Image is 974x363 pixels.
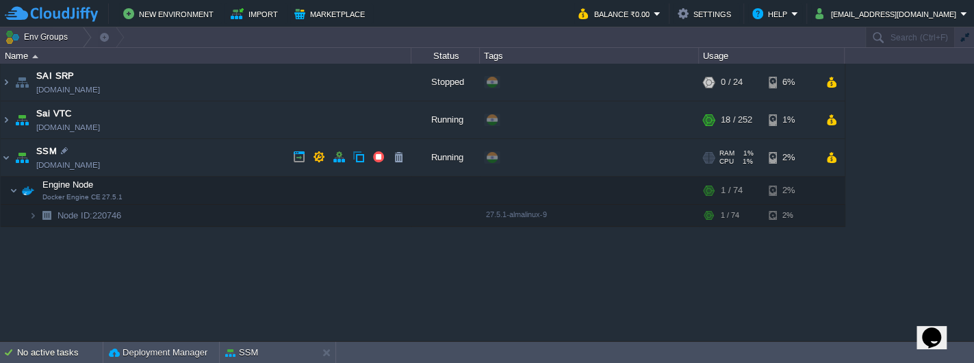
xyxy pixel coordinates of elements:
button: Env Groups [5,27,73,47]
img: AMDAwAAAACH5BAEAAAAALAAAAAABAAEAAAICRAEAOw== [1,139,12,176]
span: Node ID: [57,210,92,221]
div: Tags [480,48,698,64]
button: [EMAIL_ADDRESS][DOMAIN_NAME] [815,5,960,22]
span: 220746 [56,210,123,221]
button: New Environment [123,5,218,22]
img: AMDAwAAAACH5BAEAAAAALAAAAAABAAEAAAICRAEAOw== [10,177,18,204]
div: Usage [700,48,844,64]
div: Name [1,48,411,64]
span: 27.5.1-almalinux-9 [486,210,546,218]
span: 1% [740,149,754,158]
a: SAI SRP [36,69,75,83]
div: Stopped [411,64,480,101]
a: Engine NodeDocker Engine CE 27.5.1 [41,179,95,190]
button: Help [752,5,791,22]
img: AMDAwAAAACH5BAEAAAAALAAAAAABAAEAAAICRAEAOw== [32,55,38,58]
img: CloudJiffy [5,5,98,23]
a: [DOMAIN_NAME] [36,83,100,97]
span: Docker Engine CE 27.5.1 [42,193,123,201]
div: 6% [769,64,813,101]
div: 1 / 74 [721,205,739,226]
a: Sai VTC [36,107,72,121]
img: AMDAwAAAACH5BAEAAAAALAAAAAABAAEAAAICRAEAOw== [18,177,38,204]
div: 0 / 24 [721,64,743,101]
a: [DOMAIN_NAME] [36,121,100,134]
img: AMDAwAAAACH5BAEAAAAALAAAAAABAAEAAAICRAEAOw== [1,64,12,101]
a: SSM [36,145,57,158]
button: Marketplace [294,5,369,22]
img: AMDAwAAAACH5BAEAAAAALAAAAAABAAEAAAICRAEAOw== [29,205,37,226]
a: Node ID:220746 [56,210,123,221]
span: 1% [739,158,753,166]
button: SSM [225,346,258,360]
button: Balance ₹0.00 [578,5,654,22]
div: 1% [769,101,813,138]
iframe: chat widget [917,308,960,349]
span: CPU [719,158,734,166]
img: AMDAwAAAACH5BAEAAAAALAAAAAABAAEAAAICRAEAOw== [37,205,56,226]
div: 18 / 252 [721,101,752,138]
div: 2% [769,139,813,176]
div: Running [411,139,480,176]
div: 1 / 74 [721,177,743,204]
img: AMDAwAAAACH5BAEAAAAALAAAAAABAAEAAAICRAEAOw== [12,101,31,138]
span: RAM [719,149,734,158]
img: AMDAwAAAACH5BAEAAAAALAAAAAABAAEAAAICRAEAOw== [12,64,31,101]
img: AMDAwAAAACH5BAEAAAAALAAAAAABAAEAAAICRAEAOw== [1,101,12,138]
a: [DOMAIN_NAME] [36,158,100,172]
button: Deployment Manager [109,346,207,360]
button: Settings [678,5,735,22]
button: Import [231,5,282,22]
img: AMDAwAAAACH5BAEAAAAALAAAAAABAAEAAAICRAEAOw== [12,139,31,176]
div: 2% [769,205,813,226]
div: Running [411,101,480,138]
div: Status [412,48,479,64]
div: 2% [769,177,813,204]
span: Engine Node [41,179,95,190]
